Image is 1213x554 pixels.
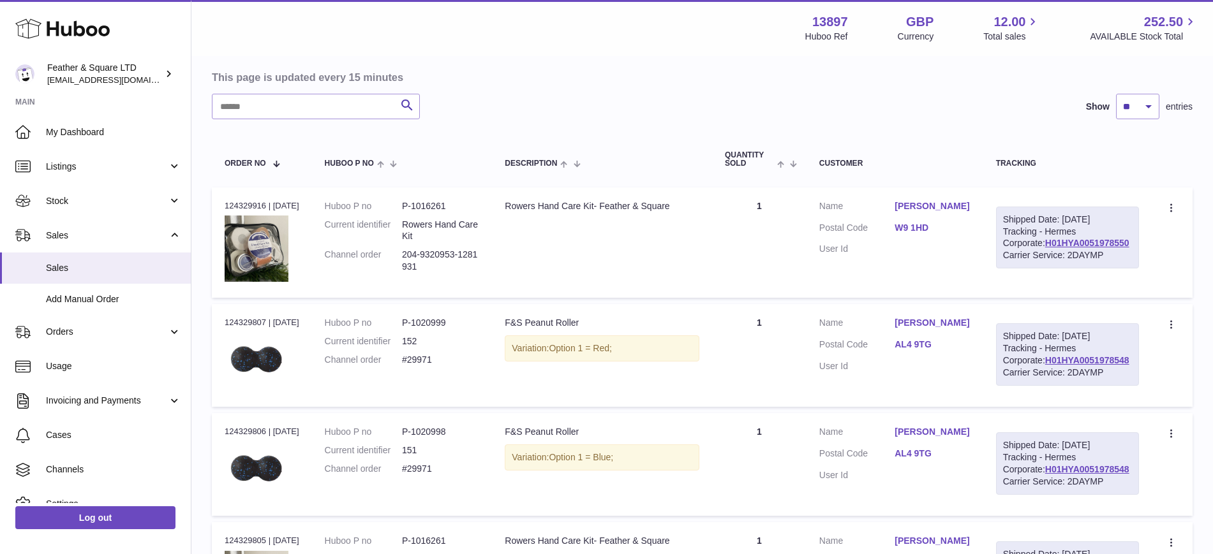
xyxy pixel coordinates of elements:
div: Variation: [505,444,699,470]
span: Orders [46,326,168,338]
dt: Channel order [325,249,402,273]
span: entries [1166,101,1193,113]
span: 252.50 [1144,13,1183,31]
span: Settings [46,498,181,510]
span: Order No [225,159,266,168]
dt: Huboo P no [325,426,402,438]
dd: #29971 [402,463,479,475]
dt: Huboo P no [325,535,402,547]
div: F&S Peanut Roller [505,317,699,329]
img: feathernsquare@gmail.com [15,64,34,84]
span: Option 1 = Red; [549,343,611,353]
a: [PERSON_NAME] [895,426,970,438]
span: [EMAIL_ADDRESS][DOMAIN_NAME] [47,75,188,85]
div: Tracking - Hermes Corporate: [996,323,1139,386]
dd: Rowers Hand Care Kit [402,219,479,243]
div: F&S Peanut Roller [505,426,699,438]
span: Invoicing and Payments [46,395,168,407]
div: Carrier Service: 2DAYMP [1003,476,1132,488]
span: Total sales [983,31,1040,43]
a: [PERSON_NAME] [895,317,970,329]
a: AL4 9TG [895,448,970,460]
span: Cases [46,429,181,441]
div: Shipped Date: [DATE] [1003,439,1132,451]
span: AVAILABLE Stock Total [1090,31,1198,43]
dt: Channel order [325,463,402,475]
dd: P-1020998 [402,426,479,438]
dt: Name [819,535,895,550]
div: Tracking [996,159,1139,168]
dt: User Id [819,469,895,481]
span: Channels [46,463,181,476]
dt: Current identifier [325,335,402,347]
span: Option 1 = Blue; [549,452,613,462]
dt: Huboo P no [325,317,402,329]
a: [PERSON_NAME] [895,200,970,212]
dt: Current identifier [325,219,402,243]
span: Huboo P no [325,159,374,168]
div: Rowers Hand Care Kit- Feather & Square [505,535,699,547]
dt: Channel order [325,354,402,366]
dt: User Id [819,360,895,372]
dt: Postal Code [819,448,895,463]
div: Variation: [505,335,699,361]
img: Blue_Peanut.png [225,333,288,391]
label: Show [1086,101,1110,113]
span: 12.00 [993,13,1025,31]
span: My Dashboard [46,126,181,138]
div: Carrier Service: 2DAYMP [1003,367,1132,379]
span: Listings [46,161,168,173]
span: Description [505,159,557,168]
span: Add Manual Order [46,293,181,305]
dd: P-1020999 [402,317,479,329]
a: H01HYA0051978548 [1045,355,1129,365]
strong: GBP [906,13,934,31]
div: Customer [819,159,971,168]
div: 124329916 | [DATE] [225,200,299,212]
dd: 204-9320953-1281931 [402,249,479,273]
div: Huboo Ref [805,31,848,43]
dd: 151 [402,444,479,456]
dt: Current identifier [325,444,402,456]
span: Quantity Sold [725,151,774,168]
img: Blue_Peanut.png [225,442,288,500]
a: Log out [15,506,175,529]
div: Feather & Square LTD [47,62,162,86]
dt: User Id [819,243,895,255]
dt: Name [819,317,895,332]
td: 1 [712,413,807,516]
div: Tracking - Hermes Corporate: [996,432,1139,495]
span: Stock [46,195,168,207]
span: Sales [46,230,168,242]
dt: Postal Code [819,222,895,237]
dt: Postal Code [819,339,895,354]
dt: Name [819,200,895,215]
dd: 152 [402,335,479,347]
a: [PERSON_NAME] [895,535,970,547]
dt: Name [819,426,895,441]
span: Usage [46,360,181,372]
div: Shipped Date: [DATE] [1003,330,1132,342]
td: 1 [712,304,807,407]
span: Sales [46,262,181,274]
div: 124329805 | [DATE] [225,535,299,546]
a: 12.00 Total sales [983,13,1040,43]
div: Rowers Hand Care Kit- Feather & Square [505,200,699,212]
img: il_fullxfull.5603997955_dj5x.jpg [225,215,288,282]
a: H01HYA0051978550 [1045,238,1129,248]
h3: This page is updated every 15 minutes [212,70,1189,84]
div: Carrier Service: 2DAYMP [1003,249,1132,261]
div: Currency [898,31,934,43]
a: H01HYA0051978548 [1045,464,1129,474]
dd: P-1016261 [402,535,479,547]
a: AL4 9TG [895,339,970,351]
div: 124329806 | [DATE] [225,426,299,437]
dt: Huboo P no [325,200,402,212]
a: 252.50 AVAILABLE Stock Total [1090,13,1198,43]
dd: #29971 [402,354,479,366]
dd: P-1016261 [402,200,479,212]
div: Shipped Date: [DATE] [1003,214,1132,226]
td: 1 [712,187,807,298]
strong: 13897 [812,13,848,31]
div: Tracking - Hermes Corporate: [996,207,1139,269]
